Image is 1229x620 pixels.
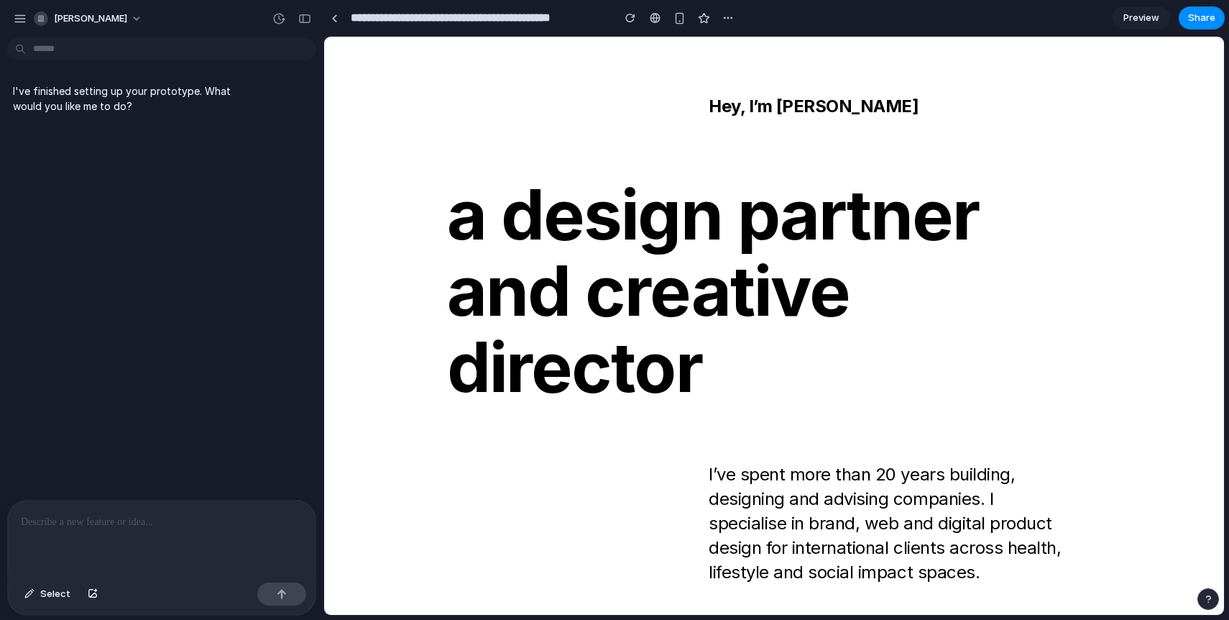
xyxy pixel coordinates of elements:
span: Hey, I’m [PERSON_NAME] [385,58,842,82]
span: Select [40,587,70,601]
p: I've finished setting up your prototype. What would you like me to do? [13,83,253,114]
span: Preview [1123,11,1159,25]
button: Share [1179,6,1225,29]
button: [PERSON_NAME] [28,7,149,30]
a: Preview [1113,6,1170,29]
p: I’ve spent more than 20 years building, designing and advising companies. I specialise in brand, ... [385,426,748,548]
span: Share [1188,11,1215,25]
button: Select [17,583,78,606]
span: a design partner and creative director [123,140,712,368]
span: [PERSON_NAME] [54,12,127,26]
